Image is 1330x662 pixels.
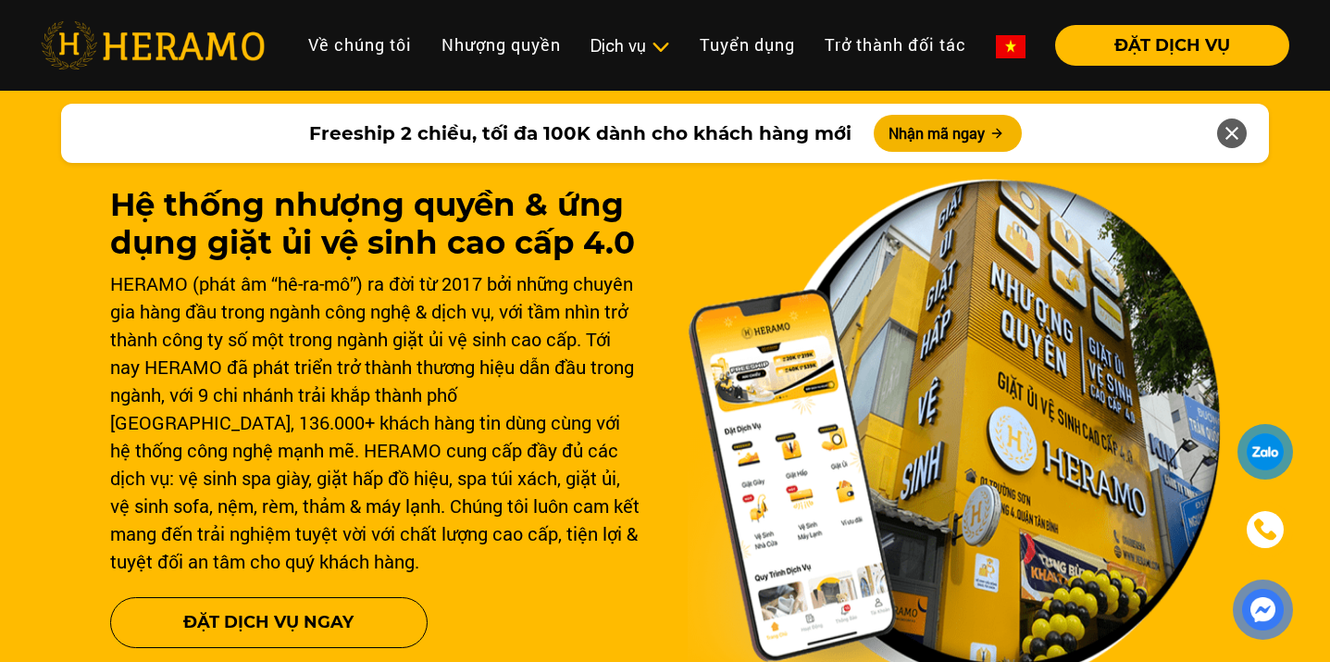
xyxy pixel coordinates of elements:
img: heramo-logo.png [41,21,265,69]
a: Trở thành đối tác [810,25,981,65]
img: phone-icon [1252,517,1278,543]
img: vn-flag.png [996,35,1025,58]
button: Nhận mã ngay [874,115,1022,152]
a: Tuyển dụng [685,25,810,65]
button: ĐẶT DỊCH VỤ [1055,25,1289,66]
h1: Hệ thống nhượng quyền & ứng dụng giặt ủi vệ sinh cao cấp 4.0 [110,186,643,262]
div: HERAMO (phát âm “hê-ra-mô”) ra đời từ 2017 bởi những chuyên gia hàng đầu trong ngành công nghệ & ... [110,269,643,575]
a: Nhượng quyền [427,25,576,65]
a: phone-icon [1240,505,1290,555]
div: Dịch vụ [590,33,670,58]
a: Về chúng tôi [293,25,427,65]
button: Đặt Dịch Vụ Ngay [110,597,428,648]
span: Freeship 2 chiều, tối đa 100K dành cho khách hàng mới [309,119,851,147]
a: ĐẶT DỊCH VỤ [1040,37,1289,54]
img: subToggleIcon [651,38,670,56]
